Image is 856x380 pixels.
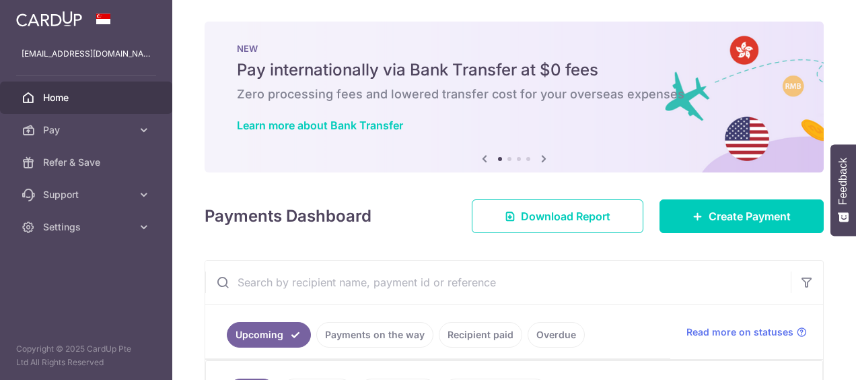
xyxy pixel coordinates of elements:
[316,322,433,348] a: Payments on the way
[659,199,824,233] a: Create Payment
[22,47,151,61] p: [EMAIL_ADDRESS][DOMAIN_NAME]
[686,325,807,339] a: Read more on statuses
[43,123,132,137] span: Pay
[43,91,132,104] span: Home
[439,322,522,348] a: Recipient paid
[43,156,132,169] span: Refer & Save
[472,199,643,233] a: Download Report
[16,11,82,27] img: CardUp
[227,322,311,348] a: Upcoming
[205,261,791,304] input: Search by recipient name, payment id or reference
[528,322,585,348] a: Overdue
[837,158,849,205] span: Feedback
[205,22,824,172] img: Bank transfer banner
[686,325,793,339] span: Read more on statuses
[709,208,791,224] span: Create Payment
[770,340,843,373] iframe: Opens a widget where you can find more information
[43,220,132,234] span: Settings
[237,86,791,102] h6: Zero processing fees and lowered transfer cost for your overseas expenses
[43,188,132,201] span: Support
[521,208,610,224] span: Download Report
[237,43,791,54] p: NEW
[830,144,856,236] button: Feedback - Show survey
[205,204,371,228] h4: Payments Dashboard
[237,59,791,81] h5: Pay internationally via Bank Transfer at $0 fees
[237,119,403,132] a: Learn more about Bank Transfer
